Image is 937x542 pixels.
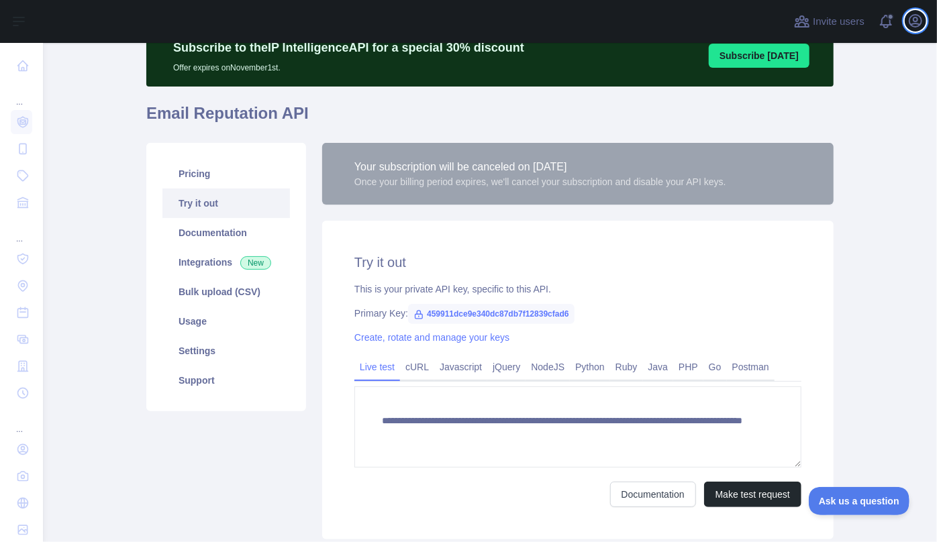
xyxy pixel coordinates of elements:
div: ... [11,217,32,244]
a: Pricing [162,159,290,188]
a: Postman [727,356,775,378]
div: ... [11,408,32,435]
button: Subscribe [DATE] [709,44,809,68]
a: jQuery [487,356,526,378]
div: ... [11,80,32,107]
a: cURL [400,356,434,378]
span: 459911dce9e340dc87db7f12839cfad6 [408,304,575,324]
a: Create, rotate and manage your keys [354,332,509,343]
a: Ruby [610,356,643,378]
a: Settings [162,336,290,366]
span: New [240,256,271,270]
a: Javascript [434,356,487,378]
a: Usage [162,307,290,336]
button: Make test request [704,482,801,507]
a: Live test [354,356,400,378]
a: NodeJS [526,356,570,378]
a: Go [703,356,727,378]
h2: Try it out [354,253,801,272]
div: Primary Key: [354,307,801,320]
a: Documentation [610,482,696,507]
a: Bulk upload (CSV) [162,277,290,307]
a: Try it out [162,188,290,218]
div: This is your private API key, specific to this API. [354,282,801,296]
span: Invite users [813,14,865,30]
h1: Email Reputation API [146,103,834,135]
a: Integrations New [162,248,290,277]
p: Offer expires on November 1st. [173,57,524,73]
a: PHP [673,356,703,378]
button: Invite users [791,11,867,32]
iframe: Toggle Customer Support [809,487,910,515]
p: Subscribe to the IP Intelligence API for a special 30 % discount [173,38,524,57]
a: Support [162,366,290,395]
a: Python [570,356,610,378]
a: Documentation [162,218,290,248]
div: Your subscription will be canceled on [DATE] [354,159,726,175]
a: Java [643,356,674,378]
div: Once your billing period expires, we'll cancel your subscription and disable your API keys. [354,175,726,188]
